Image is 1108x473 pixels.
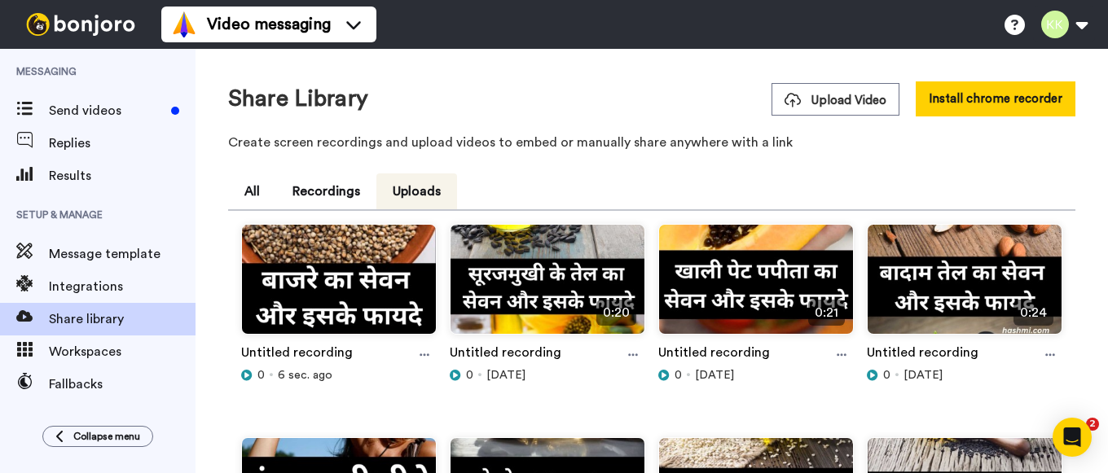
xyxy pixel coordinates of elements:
img: 9a786184-9b21-4f13-b08d-e01e85f40912_thumbnail_source_1758625597.jpg [659,225,853,348]
span: Fallbacks [49,374,196,394]
span: Replies [49,134,196,153]
img: 85f98f55-888a-4f3e-9233-cbf310e3c299_thumbnail_source_1758773684.jpg [242,225,436,348]
button: Collapse menu [42,426,153,447]
a: Untitled recording [658,343,770,367]
span: 0 [675,367,682,383]
span: 0 [257,367,265,383]
span: Results [49,166,196,186]
span: Send videos [49,101,165,120]
img: 3130658e-8150-467a-956a-d472fdfaad86_thumbnail_source_1758603899.jpg [868,225,1062,348]
a: Untitled recording [450,343,561,367]
img: fe6d742e-ab7c-46e7-b3cf-cf3ba7faa08f_thumbnail_source_1758684836.jpg [451,225,644,348]
div: [DATE] [658,367,854,383]
iframe: Intercom notifications message [782,307,1108,429]
img: bj-logo-header-white.svg [20,13,142,36]
span: Integrations [49,277,196,296]
button: Uploads [376,173,457,209]
span: 0:24 [1013,300,1053,326]
div: [DATE] [450,367,645,383]
span: 0:21 [808,300,845,326]
span: Video messaging [207,13,331,36]
button: Recordings [276,173,376,209]
button: All [228,173,276,209]
div: Open Intercom Messenger [1053,418,1092,457]
span: Upload Video [785,92,886,109]
button: Install chrome recorder [916,81,1075,116]
span: Collapse menu [73,430,140,443]
span: Message template [49,244,196,264]
h1: Share Library [228,86,368,112]
span: Workspaces [49,342,196,361]
img: vm-color.svg [171,11,197,37]
span: 0 [466,367,473,383]
button: Upload Video [772,83,899,116]
a: Untitled recording [241,343,353,367]
div: 6 sec. ago [241,367,437,383]
p: Create screen recordings and upload videos to embed or manually share anywhere with a link [228,133,1075,152]
span: Share library [49,309,196,329]
span: 2 [1086,418,1099,431]
span: 0:20 [596,300,636,326]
